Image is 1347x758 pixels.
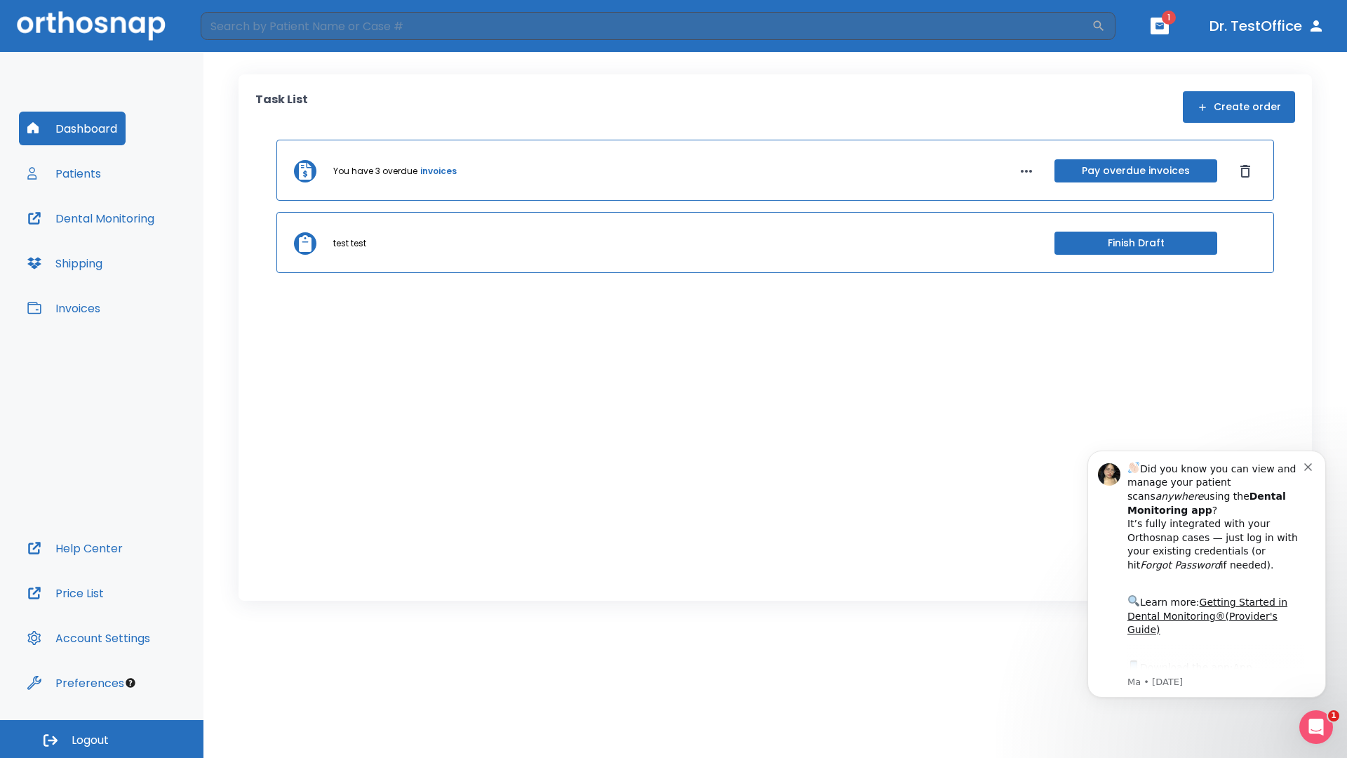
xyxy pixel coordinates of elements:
[333,237,366,250] p: test test
[19,666,133,700] button: Preferences
[19,621,159,655] button: Account Settings
[1183,91,1295,123] button: Create order
[255,91,308,123] p: Task List
[19,291,109,325] button: Invoices
[61,232,186,258] a: App Store
[1054,232,1217,255] button: Finish Draft
[72,733,109,748] span: Logout
[61,229,238,300] div: Download the app: | ​ Let us know if you need help getting started!
[1054,159,1217,182] button: Pay overdue invoices
[19,157,109,190] button: Patients
[124,677,137,689] div: Tooltip anchor
[1162,11,1176,25] span: 1
[1234,160,1256,182] button: Dismiss
[19,201,163,235] button: Dental Monitoring
[19,246,111,280] button: Shipping
[420,165,457,178] a: invoices
[17,11,166,40] img: Orthosnap
[19,576,112,610] button: Price List
[19,531,131,565] button: Help Center
[1328,710,1339,722] span: 1
[201,12,1092,40] input: Search by Patient Name or Case #
[333,165,417,178] p: You have 3 overdue
[1299,710,1333,744] iframe: Intercom live chat
[1066,430,1347,720] iframe: Intercom notifications message
[238,30,249,41] button: Dismiss notification
[61,246,238,259] p: Message from Ma, sent 1w ago
[19,112,126,145] button: Dashboard
[1204,13,1330,39] button: Dr. TestOffice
